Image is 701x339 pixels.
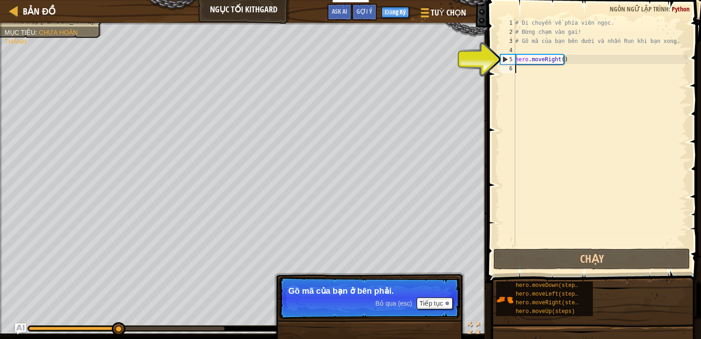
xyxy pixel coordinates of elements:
button: Chạy [493,249,690,270]
span: Ngôn ngữ lập trình [610,5,669,13]
button: Ask AI [327,4,352,21]
span: : [669,5,672,13]
div: 4 [500,46,515,55]
span: Bản đồ [23,5,56,17]
div: 2 [500,27,515,37]
button: Bật tắt chế độ toàn màn hình [465,320,483,339]
span: Python [672,5,690,13]
span: Bỏ qua (esc) [375,300,412,307]
span: : [35,29,39,36]
span: hero.moveLeft(steps) [516,291,581,297]
span: Mục tiêu [5,29,35,36]
a: Bản đồ [18,5,56,17]
span: hero.moveUp(steps) [516,308,575,315]
button: Đăng Ký [382,7,409,18]
span: Tuỳ chọn [431,7,466,19]
div: 5 [501,55,515,64]
span: hero.moveDown(steps) [516,282,581,289]
span: Ask AI [332,7,347,16]
div: 6 [500,64,515,73]
button: Tuỳ chọn [413,4,471,25]
button: Ask AI [15,323,26,334]
div: 1 [500,18,515,27]
span: Gợi ý [356,7,372,16]
img: portrait.png [496,291,513,308]
p: Gõ mã của bạn ở bên phải. [288,286,450,296]
button: Tiếp tục [417,297,453,309]
span: Chưa hoàn thành [5,29,78,45]
span: hero.moveRight(steps) [516,300,585,306]
div: 3 [500,37,515,46]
